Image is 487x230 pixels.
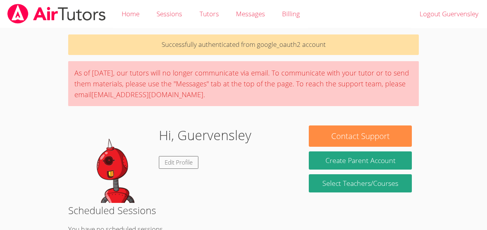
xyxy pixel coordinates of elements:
h2: Scheduled Sessions [68,203,419,218]
button: Create Parent Account [309,151,411,170]
img: airtutors_banner-c4298cdbf04f3fff15de1276eac7730deb9818008684d7c2e4769d2f7ddbe033.png [7,4,107,24]
h1: Hi, Guervensley [159,125,251,145]
a: Select Teachers/Courses [309,174,411,192]
button: Contact Support [309,125,411,147]
p: Successfully authenticated from google_oauth2 account [68,34,419,55]
img: default.png [75,125,153,203]
span: Messages [236,9,265,18]
a: Edit Profile [159,156,198,169]
div: As of [DATE], our tutors will no longer communicate via email. To communicate with your tutor or ... [68,61,419,106]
